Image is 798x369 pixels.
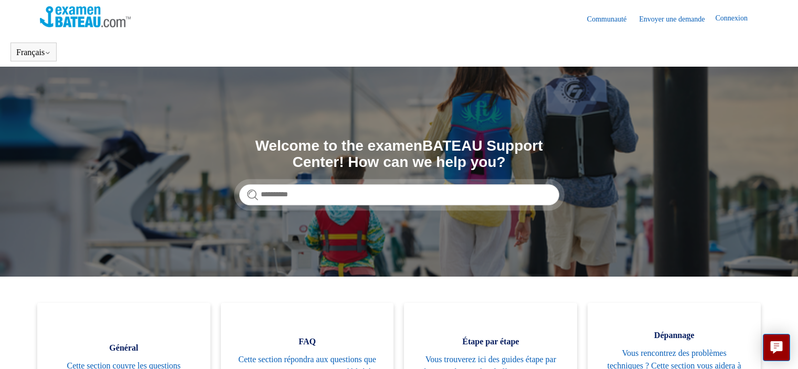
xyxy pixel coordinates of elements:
[16,48,51,57] button: Français
[603,329,745,342] span: Dépannage
[40,6,131,27] img: Page d’accueil du Centre d’aide Examen Bateau
[239,184,559,205] input: Rechercher
[639,14,715,25] a: Envoyer une demande
[53,342,195,354] span: Général
[420,335,561,348] span: Étape par étape
[763,334,790,361] button: Live chat
[587,14,637,25] a: Communauté
[237,335,378,348] span: FAQ
[715,13,758,25] a: Connexion
[239,138,559,171] h1: Welcome to the examenBATEAU Support Center! How can we help you?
